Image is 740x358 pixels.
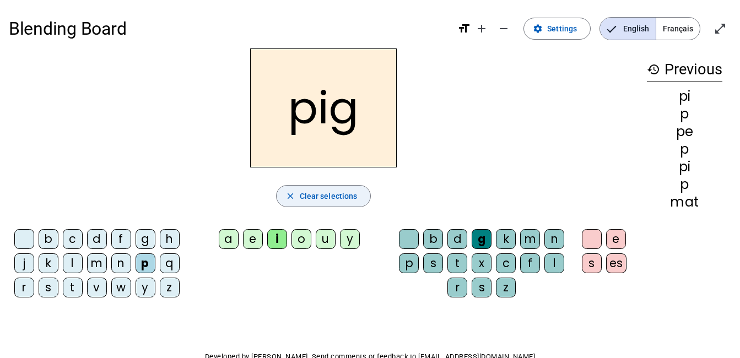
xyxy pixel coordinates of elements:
div: e [243,229,263,249]
div: y [136,278,155,297]
div: g [136,229,155,249]
div: e [606,229,626,249]
div: f [111,229,131,249]
div: pe [647,125,722,138]
div: n [544,229,564,249]
span: Français [656,18,700,40]
span: Clear selections [300,189,358,203]
div: p [136,253,155,273]
div: h [160,229,180,249]
div: m [87,253,107,273]
div: n [111,253,131,273]
div: k [496,229,516,249]
div: z [160,278,180,297]
mat-icon: open_in_full [714,22,727,35]
div: t [63,278,83,297]
div: x [472,253,491,273]
div: t [447,253,467,273]
div: b [39,229,58,249]
div: o [291,229,311,249]
h1: Blending Board [9,11,449,46]
button: Enter full screen [709,18,731,40]
div: l [544,253,564,273]
div: q [160,253,180,273]
div: mat [647,196,722,209]
mat-icon: remove [497,22,510,35]
div: r [447,278,467,297]
span: English [600,18,656,40]
div: p [647,178,722,191]
div: k [39,253,58,273]
div: j [14,253,34,273]
div: g [472,229,491,249]
div: l [63,253,83,273]
h2: pig [250,48,397,167]
h3: Previous [647,57,722,82]
div: d [447,229,467,249]
button: Settings [523,18,591,40]
mat-icon: settings [533,24,543,34]
div: w [111,278,131,297]
div: s [472,278,491,297]
div: d [87,229,107,249]
button: Decrease font size [493,18,515,40]
div: es [606,253,626,273]
div: a [219,229,239,249]
mat-icon: history [647,63,660,76]
div: c [496,253,516,273]
div: s [39,278,58,297]
div: p [399,253,419,273]
div: z [496,278,516,297]
button: Clear selections [276,185,371,207]
div: y [340,229,360,249]
div: c [63,229,83,249]
div: s [423,253,443,273]
div: u [316,229,336,249]
div: p [647,143,722,156]
mat-button-toggle-group: Language selection [599,17,700,40]
button: Increase font size [471,18,493,40]
div: pi [647,90,722,103]
mat-icon: format_size [457,22,471,35]
div: b [423,229,443,249]
mat-icon: close [285,191,295,201]
mat-icon: add [475,22,488,35]
div: v [87,278,107,297]
div: f [520,253,540,273]
div: p [647,107,722,121]
div: pi [647,160,722,173]
div: r [14,278,34,297]
span: Settings [547,22,577,35]
div: i [267,229,287,249]
div: s [582,253,602,273]
div: m [520,229,540,249]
